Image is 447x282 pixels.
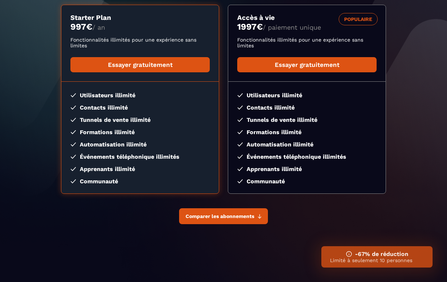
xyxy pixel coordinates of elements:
[237,22,263,32] money: 1997
[70,178,210,185] li: Communauté
[339,13,378,25] div: POPULAIRE
[70,14,210,22] h3: Starter Plan
[237,118,243,122] img: checked
[70,167,76,171] img: checked
[186,213,254,219] span: Comparer les abonnements
[330,257,424,263] p: Limité à seulement 10 personnes
[92,23,105,31] span: / an
[70,141,210,148] li: Automatisation illimité
[237,179,243,183] img: checked
[237,116,377,123] li: Tunnels de vente illimité
[237,14,377,22] h3: Accès à vie
[237,93,243,97] img: checked
[237,141,377,148] li: Automatisation illimité
[70,153,210,160] li: Événements téléphonique illimités
[257,22,263,32] currency: €
[70,93,76,97] img: checked
[263,23,321,31] span: / paiement unique
[70,166,210,172] li: Apprenants illimité
[237,130,243,134] img: checked
[70,155,76,159] img: checked
[237,106,243,110] img: checked
[179,208,268,224] button: Comparer les abonnements
[70,104,210,111] li: Contacts illimité
[70,57,210,72] a: Essayer gratuitement
[70,106,76,110] img: checked
[237,37,377,48] p: Fonctionnalités illimités pour une expérience sans limites
[237,153,377,160] li: Événements téléphonique illimités
[237,167,243,171] img: checked
[70,116,210,123] li: Tunnels de vente illimité
[237,142,243,146] img: checked
[237,178,377,185] li: Communauté
[330,251,424,257] h3: -67% de réduction
[237,155,243,159] img: checked
[70,129,210,136] li: Formations illimité
[70,179,76,183] img: checked
[237,129,377,136] li: Formations illimité
[237,57,377,72] a: Essayer gratuitement
[237,104,377,111] li: Contacts illimité
[346,251,352,257] img: ifno
[70,92,210,99] li: Utilisateurs illimité
[86,22,92,32] currency: €
[70,22,92,32] money: 997
[237,166,377,172] li: Apprenants illimité
[70,130,76,134] img: checked
[70,118,76,122] img: checked
[70,37,210,48] p: Fonctionnalités illimités pour une expérience sans limites
[237,92,377,99] li: Utilisateurs illimité
[70,142,76,146] img: checked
